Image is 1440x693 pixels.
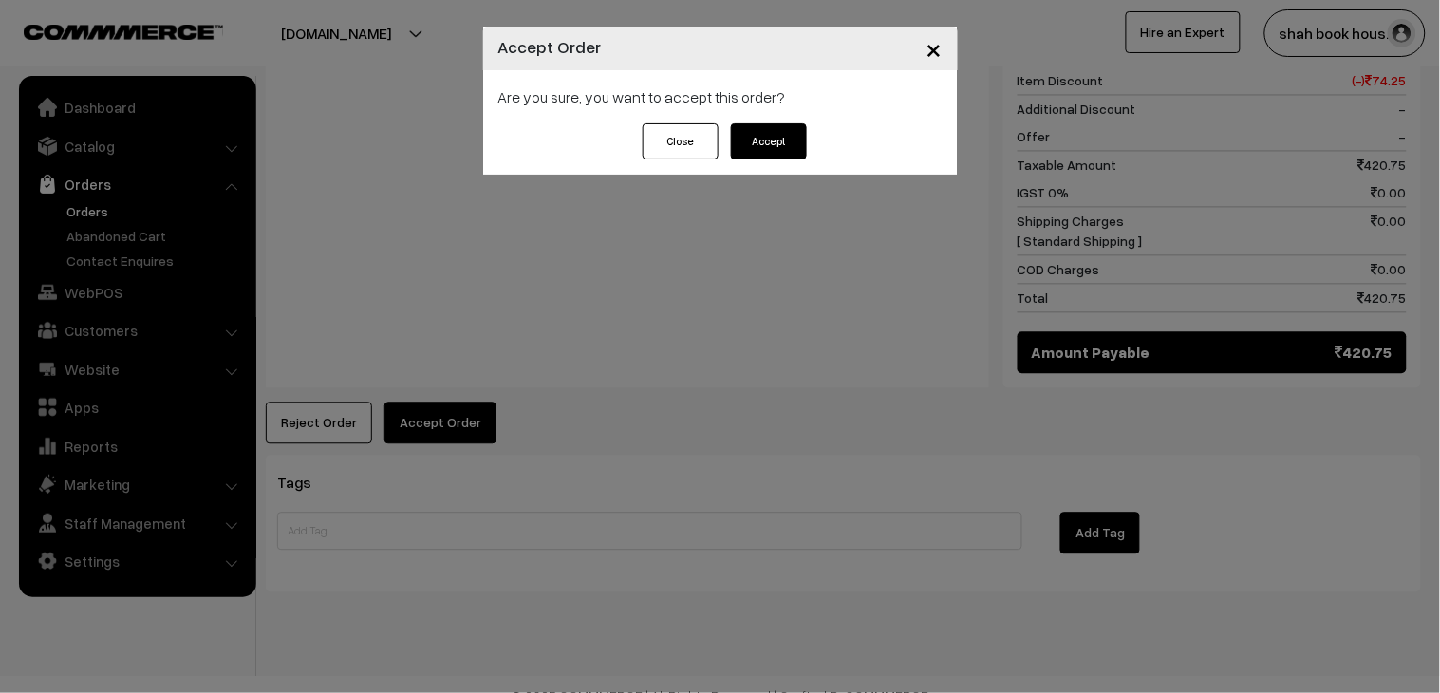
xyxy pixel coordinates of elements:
div: Are you sure, you want to accept this order? [483,70,958,123]
button: Close [643,123,719,159]
button: Accept [731,123,807,159]
span: × [926,30,943,66]
button: Close [911,19,958,78]
h4: Accept Order [498,34,602,60]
